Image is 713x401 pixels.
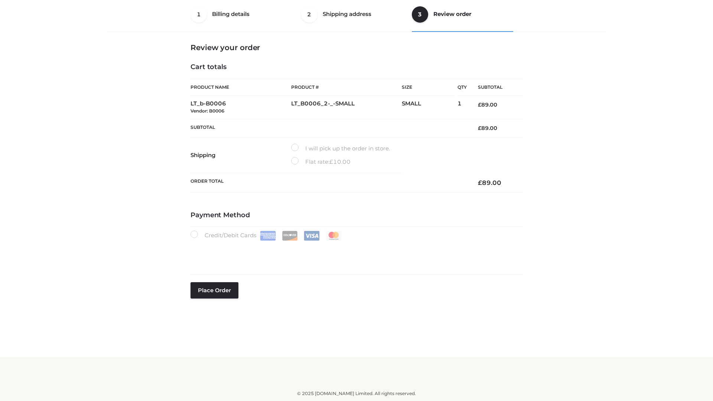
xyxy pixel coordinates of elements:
bdi: 89.00 [478,179,501,186]
iframe: Secure payment input frame [189,239,521,266]
th: Qty [458,79,467,96]
th: Subtotal [191,119,467,137]
span: £ [329,158,333,165]
bdi: 10.00 [329,158,351,165]
img: Mastercard [326,231,342,241]
label: I will pick up the order in store. [291,144,390,153]
th: Order Total [191,173,467,193]
span: £ [478,125,481,131]
bdi: 89.00 [478,101,497,108]
th: Product # [291,79,402,96]
img: Discover [282,231,298,241]
img: Visa [304,231,320,241]
label: Flat rate: [291,157,351,167]
h4: Cart totals [191,63,522,71]
th: Size [402,79,454,96]
h4: Payment Method [191,211,522,219]
td: LT_b-B0006 [191,96,291,119]
span: £ [478,101,481,108]
td: 1 [458,96,467,119]
small: Vendor: B0006 [191,108,224,114]
td: SMALL [402,96,458,119]
div: © 2025 [DOMAIN_NAME] Limited. All rights reserved. [110,390,603,397]
td: LT_B0006_2-_-SMALL [291,96,402,119]
h3: Review your order [191,43,522,52]
button: Place order [191,282,238,299]
span: £ [478,179,482,186]
th: Product Name [191,79,291,96]
img: Amex [260,231,276,241]
th: Subtotal [467,79,522,96]
bdi: 89.00 [478,125,497,131]
th: Shipping [191,137,291,173]
label: Credit/Debit Cards [191,231,342,241]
